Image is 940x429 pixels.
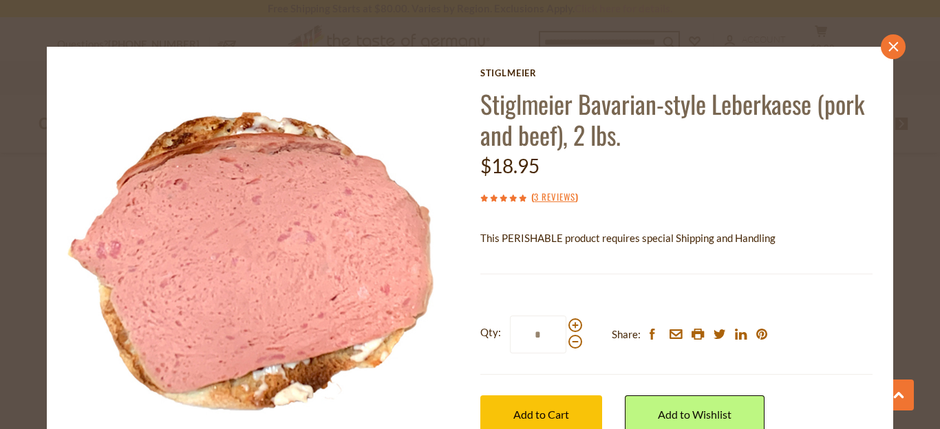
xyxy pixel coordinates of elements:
[480,85,864,153] a: Stiglmeier Bavarian-style Leberkaese (pork and beef), 2 lbs.
[531,190,578,203] span: ( )
[513,408,569,421] span: Add to Cart
[480,67,873,78] a: Stiglmeier
[510,316,566,353] input: Qty:
[493,257,873,274] li: We will ship this product in heat-protective packaging and ice.
[612,326,641,343] span: Share:
[480,230,873,247] p: This PERISHABLE product requires special Shipping and Handling
[480,154,540,177] span: $18.95
[480,324,501,341] strong: Qty:
[534,190,575,205] a: 3 Reviews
